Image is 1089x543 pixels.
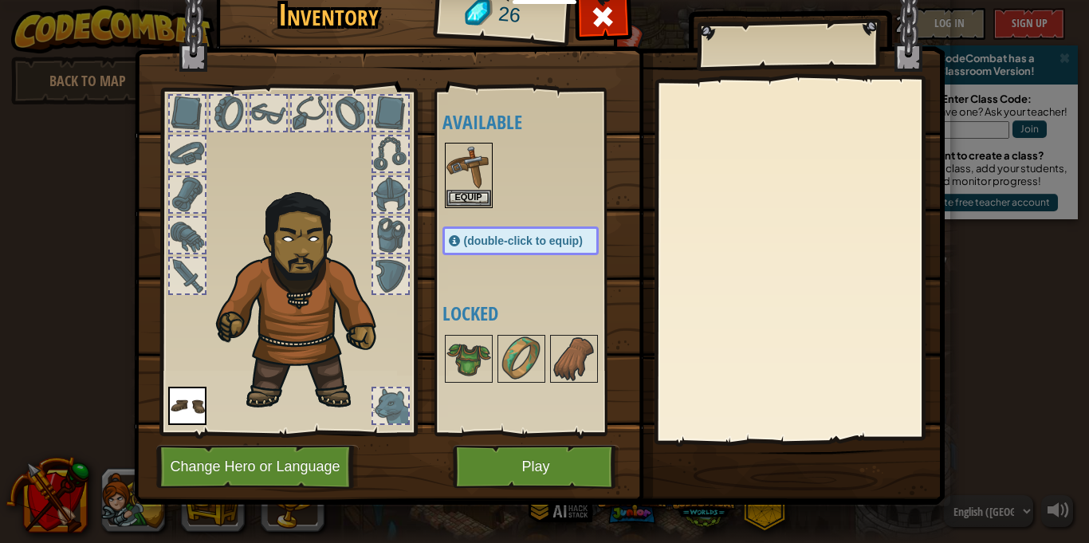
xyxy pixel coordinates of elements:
img: duelist_hair.png [208,180,403,412]
h4: Available [442,112,631,132]
button: Equip [446,190,491,207]
img: portrait.png [446,336,491,381]
span: (double-click to equip) [464,234,583,247]
button: Play [453,445,619,489]
img: portrait.png [168,387,206,425]
img: portrait.png [446,144,491,189]
h4: Locked [442,303,631,324]
img: portrait.png [499,336,544,381]
button: Change Hero or Language [156,445,359,489]
img: portrait.png [552,336,596,381]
